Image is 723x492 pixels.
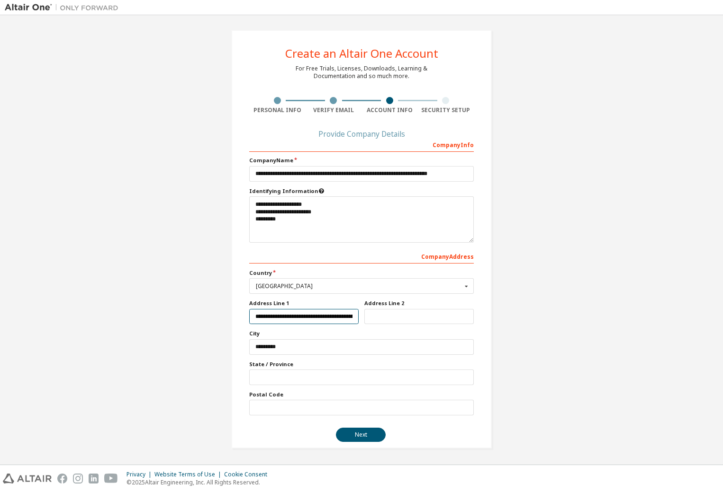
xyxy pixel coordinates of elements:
img: facebook.svg [57,474,67,483]
label: Country [249,269,474,277]
div: Create an Altair One Account [285,48,438,59]
p: © 2025 Altair Engineering, Inc. All Rights Reserved. [127,478,273,486]
div: For Free Trials, Licenses, Downloads, Learning & Documentation and so much more. [296,65,427,80]
img: linkedin.svg [89,474,99,483]
label: City [249,330,474,337]
div: [GEOGRAPHIC_DATA] [256,283,462,289]
div: Verify Email [306,106,362,114]
label: Postal Code [249,391,474,398]
img: instagram.svg [73,474,83,483]
label: State / Province [249,360,474,368]
div: Cookie Consent [224,471,273,478]
label: Address Line 1 [249,299,359,307]
div: Company Address [249,248,474,264]
div: Provide Company Details [249,131,474,137]
label: Address Line 2 [364,299,474,307]
div: Website Terms of Use [154,471,224,478]
label: Company Name [249,157,474,164]
div: Personal Info [249,106,306,114]
div: Company Info [249,137,474,152]
img: youtube.svg [104,474,118,483]
button: Next [336,428,386,442]
div: Account Info [361,106,418,114]
div: Privacy [127,471,154,478]
label: Please provide any information that will help our support team identify your company. Email and n... [249,187,474,195]
div: Security Setup [418,106,474,114]
img: Altair One [5,3,123,12]
img: altair_logo.svg [3,474,52,483]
